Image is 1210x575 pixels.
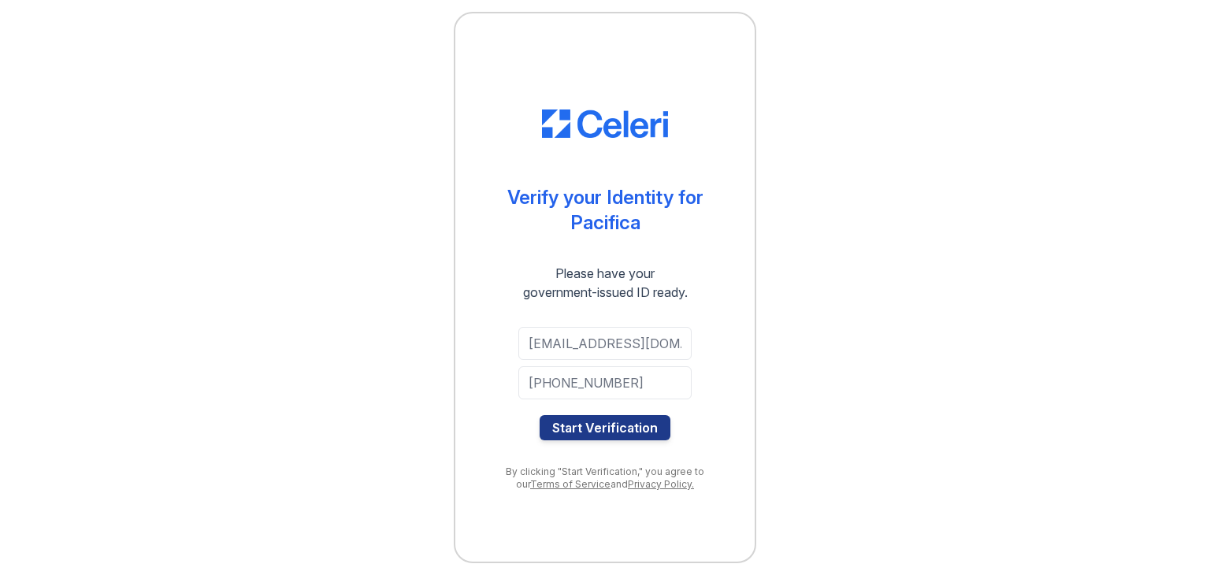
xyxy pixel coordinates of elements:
input: Email [518,327,692,360]
img: CE_Logo_Blue-a8612792a0a2168367f1c8372b55b34899dd931a85d93a1a3d3e32e68fde9ad4.png [542,109,668,138]
div: Please have your government-issued ID ready. [495,264,716,302]
button: Start Verification [540,415,670,440]
input: Phone [518,366,692,399]
div: By clicking "Start Verification," you agree to our and [487,466,723,491]
a: Terms of Service [530,478,611,490]
a: Privacy Policy. [628,478,694,490]
div: Verify your Identity for Pacifica [507,185,703,236]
